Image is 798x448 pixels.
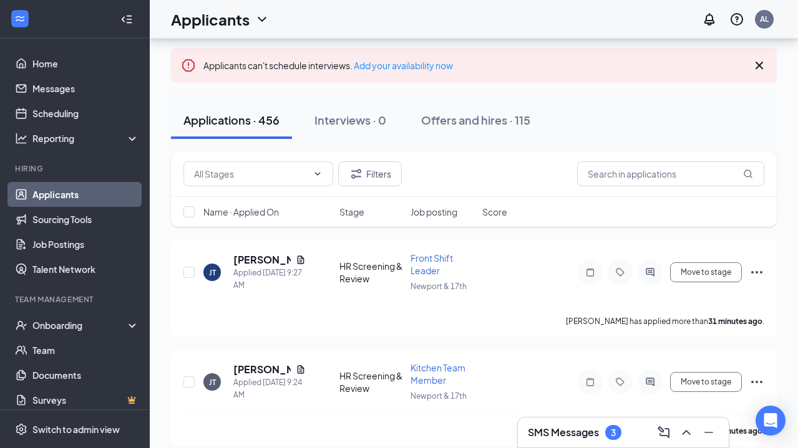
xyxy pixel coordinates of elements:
div: 3 [611,427,616,438]
a: Applicants [32,182,139,207]
svg: ActiveChat [643,267,658,277]
a: SurveysCrown [32,388,139,412]
a: Sourcing Tools [32,207,139,232]
div: Switch to admin view [32,423,120,436]
p: [PERSON_NAME] has applied more than . [566,316,764,326]
svg: Document [296,255,306,265]
a: Team [32,338,139,363]
svg: Cross [752,58,767,73]
svg: Tag [613,267,628,277]
div: HR Screening & Review [339,260,404,285]
span: Kitchen Team Member [411,362,465,386]
div: Offers and hires · 115 [421,112,530,128]
div: Open Intercom Messenger [756,406,786,436]
h1: Applicants [171,9,250,30]
span: Newport & 17th [411,282,467,291]
button: ComposeMessage [654,422,674,442]
input: All Stages [194,167,308,181]
svg: ChevronDown [255,12,270,27]
svg: Ellipses [749,265,764,280]
div: Applied [DATE] 9:24 AM [233,376,306,401]
svg: Collapse [120,13,133,26]
input: Search in applications [577,161,764,186]
span: Job posting [411,206,457,218]
svg: Note [583,267,598,277]
button: Move to stage [670,372,742,392]
h5: [PERSON_NAME] [233,253,291,267]
svg: Analysis [15,132,27,145]
svg: QuestionInfo [729,12,744,27]
button: Minimize [699,422,719,442]
a: Add your availability now [354,60,453,71]
svg: ChevronUp [679,425,694,440]
svg: ChevronDown [313,169,323,179]
b: 34 minutes ago [708,426,762,436]
div: Team Management [15,294,137,305]
span: Stage [339,206,364,218]
button: Move to stage [670,262,742,282]
svg: Minimize [701,425,716,440]
div: Hiring [15,163,137,174]
div: HR Screening & Review [339,369,404,394]
svg: Filter [349,166,364,181]
button: ChevronUp [676,422,696,442]
svg: Error [181,58,196,73]
div: Applications · 456 [183,112,280,128]
svg: ComposeMessage [656,425,671,440]
button: Filter Filters [338,161,402,186]
h3: SMS Messages [528,426,599,439]
svg: Settings [15,423,27,436]
svg: Notifications [702,12,717,27]
span: Name · Applied On [203,206,279,218]
span: Score [482,206,507,218]
b: 31 minutes ago [708,317,762,326]
div: JT [209,267,216,278]
span: Applicants can't schedule interviews. [203,60,453,71]
span: Front Shift Leader [411,252,453,276]
svg: Ellipses [749,374,764,389]
a: Scheduling [32,101,139,126]
a: Talent Network [32,257,139,282]
h5: [PERSON_NAME] [233,363,291,376]
svg: Document [296,365,306,374]
svg: ActiveChat [643,377,658,387]
div: AL [760,14,769,24]
a: Messages [32,76,139,101]
svg: WorkstreamLogo [14,12,26,25]
div: Applied [DATE] 9:27 AM [233,267,306,292]
div: Reporting [32,132,140,145]
a: Home [32,51,139,76]
svg: Tag [613,377,628,387]
a: Documents [32,363,139,388]
div: Onboarding [32,319,129,331]
svg: Note [583,377,598,387]
svg: UserCheck [15,319,27,331]
div: Interviews · 0 [314,112,386,128]
svg: MagnifyingGlass [743,169,753,179]
div: JT [209,377,216,388]
a: Job Postings [32,232,139,257]
span: Newport & 17th [411,391,467,401]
